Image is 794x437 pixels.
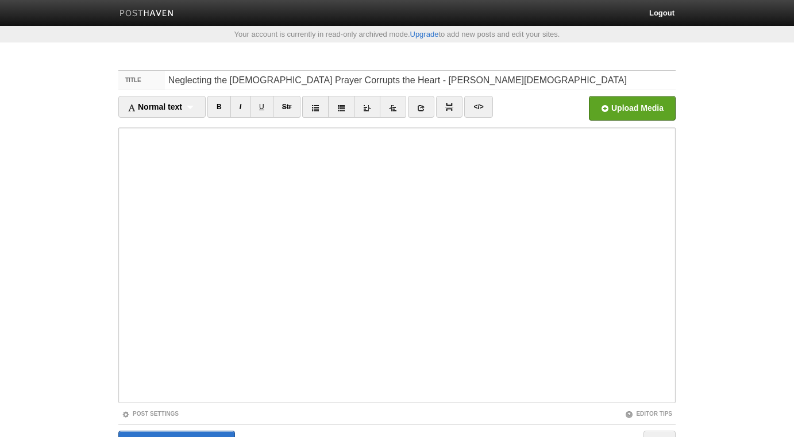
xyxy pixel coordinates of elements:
a: Post Settings [122,411,179,417]
a: I [230,96,250,118]
a: </> [464,96,492,118]
a: B [207,96,231,118]
a: Editor Tips [625,411,672,417]
span: Normal text [128,102,182,111]
a: U [250,96,273,118]
label: Title [118,71,165,90]
img: Posthaven-bar [120,10,174,18]
del: Str [282,103,292,111]
a: Upgrade [410,30,439,38]
div: Your account is currently in read-only archived mode. to add new posts and edit your sites. [110,30,684,38]
a: Str [273,96,301,118]
img: pagebreak-icon.png [445,103,453,111]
